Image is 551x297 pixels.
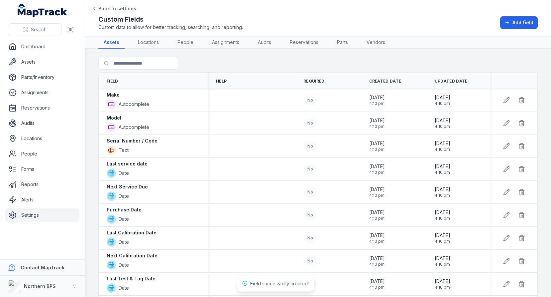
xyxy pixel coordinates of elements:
a: Assets [5,55,79,69]
a: Assets [98,36,125,49]
span: [DATE] [369,186,385,193]
time: 03/09/2025, 4:10:52 pm [435,232,450,244]
span: Help [216,79,227,84]
strong: Next Service Due [107,183,148,190]
span: [DATE] [369,232,385,239]
strong: Last Calibration Date [107,229,157,236]
time: 03/09/2025, 4:10:52 pm [369,209,385,221]
h2: Custom Fields [98,15,243,24]
span: Created Date [369,79,401,84]
a: Locations [133,36,164,49]
button: Search [8,23,61,36]
span: [DATE] [369,163,385,170]
span: Autocomplete [119,101,149,108]
span: [DATE] [435,163,450,170]
a: Forms [5,162,79,176]
span: 4:10 pm [435,147,450,152]
a: Reports [5,178,79,191]
time: 03/09/2025, 4:10:52 pm [435,186,450,198]
span: [DATE] [369,278,385,285]
span: 4:10 pm [369,170,385,175]
span: 4:10 pm [435,193,450,198]
div: No [303,164,317,174]
span: 4:10 pm [369,285,385,290]
span: [DATE] [435,186,450,193]
span: 4:10 pm [435,216,450,221]
span: 4:10 pm [369,193,385,198]
span: 4:10 pm [435,101,450,106]
span: [DATE] [369,140,385,147]
a: People [5,147,79,160]
span: Required [303,79,324,84]
div: No [303,142,317,151]
time: 03/09/2025, 4:10:52 pm [435,94,450,106]
a: Back to settings [92,5,136,12]
strong: Northern BPS [24,283,56,289]
span: Field [107,79,118,84]
span: Custom data to allow for better tracking, searching, and reporting. [98,24,243,31]
a: Parts [332,36,353,49]
strong: Last service date [107,160,148,167]
time: 03/09/2025, 4:10:52 pm [369,117,385,129]
time: 03/09/2025, 4:10:52 pm [435,117,450,129]
span: 4:10 pm [435,285,450,290]
a: People [172,36,199,49]
span: Date [119,193,129,199]
span: [DATE] [435,94,450,101]
span: Autocomplete [119,124,149,131]
div: No [303,210,317,220]
time: 03/09/2025, 4:10:52 pm [369,94,385,106]
span: 4:10 pm [435,170,450,175]
strong: Next Calibration Date [107,252,158,259]
a: Audits [5,117,79,130]
a: Settings [5,208,79,222]
span: 4:10 pm [369,262,385,267]
span: [DATE] [369,117,385,124]
strong: Serial Number / Code [107,138,158,144]
strong: Contact MapTrack [21,265,64,270]
div: No [303,187,317,197]
time: 03/09/2025, 4:10:52 pm [369,140,385,152]
span: 4:10 pm [369,239,385,244]
a: Audits [253,36,276,49]
span: Text [119,147,129,153]
span: 4:10 pm [369,147,385,152]
span: Date [119,239,129,245]
span: Add field [512,19,533,26]
span: [DATE] [435,117,450,124]
span: Date [119,170,129,176]
span: [DATE] [435,140,450,147]
strong: Last Test & Tag Date [107,275,156,282]
a: MapTrack [18,4,67,17]
span: Search [31,26,47,33]
time: 03/09/2025, 4:10:52 pm [369,232,385,244]
span: [DATE] [435,255,450,262]
span: 4:10 pm [369,101,385,106]
time: 03/09/2025, 4:10:52 pm [369,255,385,267]
time: 03/09/2025, 4:10:52 pm [369,163,385,175]
a: Locations [5,132,79,145]
a: Reservations [284,36,324,49]
time: 03/09/2025, 4:10:52 pm [369,278,385,290]
a: Alerts [5,193,79,206]
span: 4:10 pm [369,124,385,129]
span: Date [119,216,129,222]
a: Vendors [361,36,390,49]
div: No [303,96,317,105]
span: Date [119,262,129,268]
time: 03/09/2025, 4:10:52 pm [435,209,450,221]
div: No [303,119,317,128]
a: Assignments [5,86,79,99]
span: 4:10 pm [435,262,450,267]
span: 4:10 pm [435,124,450,129]
a: Dashboard [5,40,79,53]
span: [DATE] [369,94,385,101]
div: No [303,256,317,266]
strong: Model [107,115,121,121]
span: Back to settings [98,5,136,12]
span: [DATE] [435,209,450,216]
time: 03/09/2025, 4:10:52 pm [435,140,450,152]
div: No [303,233,317,243]
a: Reservations [5,101,79,115]
span: [DATE] [435,232,450,239]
